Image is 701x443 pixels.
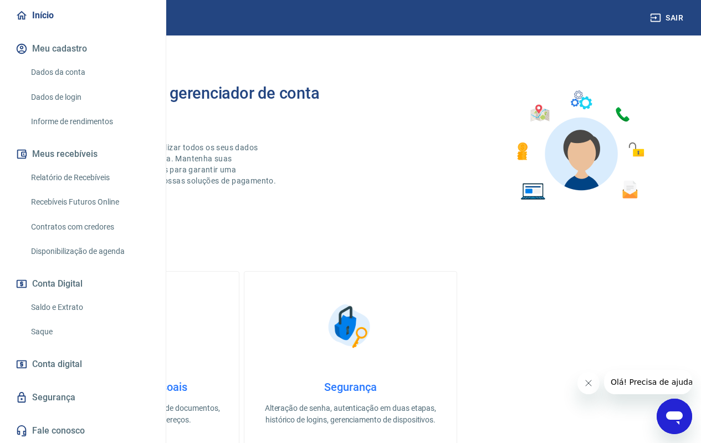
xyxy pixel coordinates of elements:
a: Dados da conta [27,61,152,84]
iframe: Botão para abrir a janela de mensagens [657,399,692,434]
button: Conta Digital [13,272,152,296]
button: Meus recebíveis [13,142,152,166]
p: Alteração de senha, autenticação em duas etapas, histórico de logins, gerenciamento de dispositivos. [262,403,438,426]
a: Saque [27,320,152,343]
img: Imagem de um avatar masculino com diversos icones exemplificando as funcionalidades do gerenciado... [507,84,652,207]
a: Segurança [13,385,152,410]
a: Relatório de Recebíveis [27,166,152,189]
a: Disponibilização de agenda [27,240,152,263]
a: Informe de rendimentos [27,110,152,133]
img: Segurança [323,298,378,354]
a: Contratos com credores [27,216,152,238]
iframe: Fechar mensagem [577,372,600,394]
a: Recebíveis Futuros Online [27,191,152,213]
h2: Bem-vindo(a) ao gerenciador de conta Vindi [49,84,351,120]
span: Olá! Precisa de ajuda? [7,8,93,17]
span: Conta digital [32,357,82,372]
a: Fale conosco [13,419,152,443]
a: Dados de login [27,86,152,109]
button: Meu cadastro [13,37,152,61]
a: Conta digital [13,352,152,376]
a: Início [13,3,152,28]
a: Saldo e Extrato [27,296,152,319]
h5: O que deseja fazer hoje? [27,247,674,258]
button: Sair [648,8,688,28]
h4: Segurança [262,380,438,394]
iframe: Mensagem da empresa [604,370,692,394]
